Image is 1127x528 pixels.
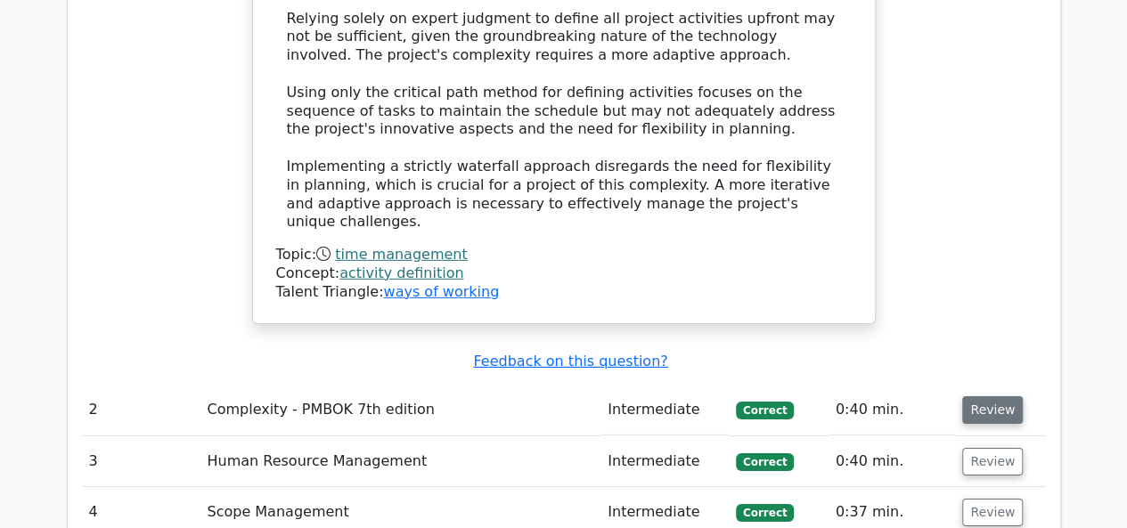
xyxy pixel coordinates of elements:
[276,246,852,264] div: Topic:
[829,436,956,487] td: 0:40 min.
[473,353,667,370] a: Feedback on this question?
[736,402,794,419] span: Correct
[383,283,499,300] a: ways of working
[829,385,956,435] td: 0:40 min.
[600,385,729,435] td: Intermediate
[736,453,794,471] span: Correct
[335,246,467,263] a: time management
[736,504,794,522] span: Correct
[962,499,1023,526] button: Review
[82,436,200,487] td: 3
[82,385,200,435] td: 2
[339,264,463,281] a: activity definition
[200,436,600,487] td: Human Resource Management
[600,436,729,487] td: Intermediate
[276,246,852,301] div: Talent Triangle:
[200,385,600,435] td: Complexity - PMBOK 7th edition
[276,264,852,283] div: Concept:
[962,448,1023,475] button: Review
[962,396,1023,424] button: Review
